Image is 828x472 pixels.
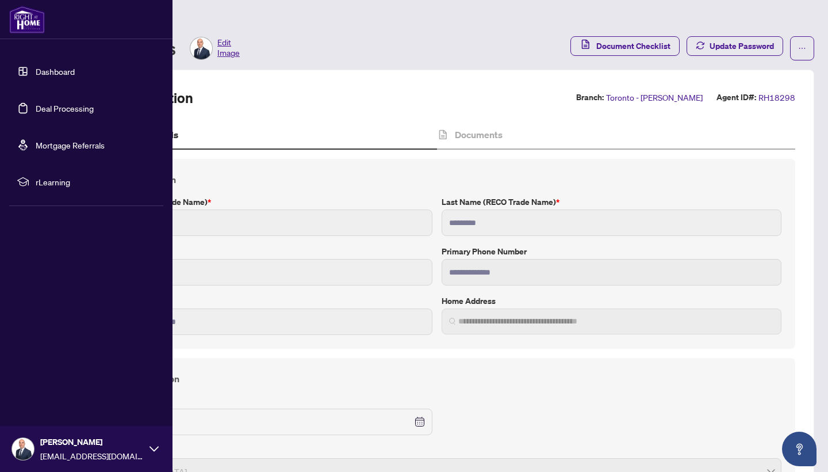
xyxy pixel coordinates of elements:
[596,37,670,55] span: Document Checklist
[687,36,783,56] button: Update Password
[36,103,94,113] a: Deal Processing
[758,91,795,104] span: RH18298
[93,372,781,386] h4: Personal Information
[40,450,144,462] span: [EMAIL_ADDRESS][DOMAIN_NAME]
[36,140,105,150] a: Mortgage Referrals
[570,36,680,56] button: Document Checklist
[798,44,806,52] span: ellipsis
[782,432,816,466] button: Open asap
[455,128,503,142] h4: Documents
[93,444,781,457] label: Gender
[576,91,604,104] label: Branch:
[93,395,432,408] label: Date of Birth
[9,6,45,33] img: logo
[12,438,34,460] img: Profile Icon
[449,318,456,325] img: search_icon
[93,245,432,258] label: Legal Name
[442,295,781,307] label: Home Address
[217,37,240,60] span: Edit Image
[190,37,212,59] img: Profile Icon
[606,91,703,104] span: Toronto - [PERSON_NAME]
[36,176,155,188] span: rLearning
[442,196,781,208] label: Last Name (RECO Trade Name)
[93,196,432,208] label: First Name (RECO Trade Name)
[710,37,774,55] span: Update Password
[40,436,144,448] span: [PERSON_NAME]
[93,295,432,307] label: E-mail Address
[716,91,756,104] label: Agent ID#:
[442,245,781,258] label: Primary Phone Number
[93,173,781,186] h4: Contact Information
[36,66,75,77] a: Dashboard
